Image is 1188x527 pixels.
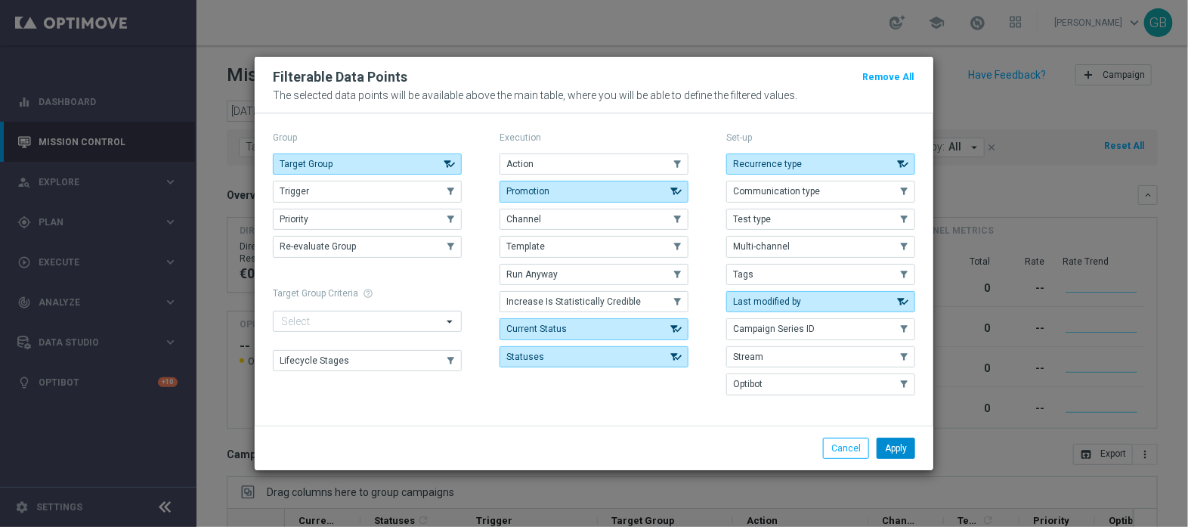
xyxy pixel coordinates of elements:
button: Tags [726,264,915,285]
p: Group [273,132,462,144]
button: Promotion [500,181,688,202]
span: Channel [506,214,541,225]
button: Campaign Series ID [726,318,915,339]
button: Target Group [273,153,462,175]
span: Run Anyway [506,269,558,280]
span: Priority [280,214,308,225]
span: Action [506,159,534,169]
button: Stream [726,346,915,367]
button: Lifecycle Stages [273,350,462,371]
button: Communication type [726,181,915,202]
button: Statuses [500,346,688,367]
h1: Target Group Criteria [273,288,462,299]
span: Campaign Series ID [733,324,815,334]
span: Current Status [506,324,567,334]
h2: Filterable Data Points [273,68,407,86]
span: Multi-channel [733,241,790,252]
p: Set-up [726,132,915,144]
span: Lifecycle Stages [280,355,349,366]
button: Test type [726,209,915,230]
button: Multi-channel [726,236,915,257]
button: Apply [877,438,915,459]
button: Re-evaluate Group [273,236,462,257]
span: Re-evaluate Group [280,241,356,252]
span: Optibot [733,379,763,389]
button: Remove All [861,69,915,85]
button: Last modified by [726,291,915,312]
button: Trigger [273,181,462,202]
button: Cancel [823,438,869,459]
span: help_outline [363,288,373,299]
button: Template [500,236,688,257]
p: Execution [500,132,688,144]
span: Trigger [280,186,309,197]
span: Recurrence type [733,159,802,169]
span: Last modified by [733,296,801,307]
span: Template [506,241,545,252]
button: Recurrence type [726,153,915,175]
span: Stream [733,352,763,362]
span: Statuses [506,352,544,362]
span: Communication type [733,186,820,197]
span: Tags [733,269,753,280]
span: Test type [733,214,771,225]
p: The selected data points will be available above the main table, where you will be able to define... [273,89,915,101]
span: Promotion [506,186,549,197]
button: Action [500,153,688,175]
button: Priority [273,209,462,230]
button: Increase Is Statistically Credible [500,291,688,312]
button: Run Anyway [500,264,688,285]
span: Target Group [280,159,333,169]
button: Optibot [726,374,915,395]
span: Increase Is Statistically Credible [506,296,641,307]
button: Current Status [500,318,688,339]
button: Channel [500,209,688,230]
